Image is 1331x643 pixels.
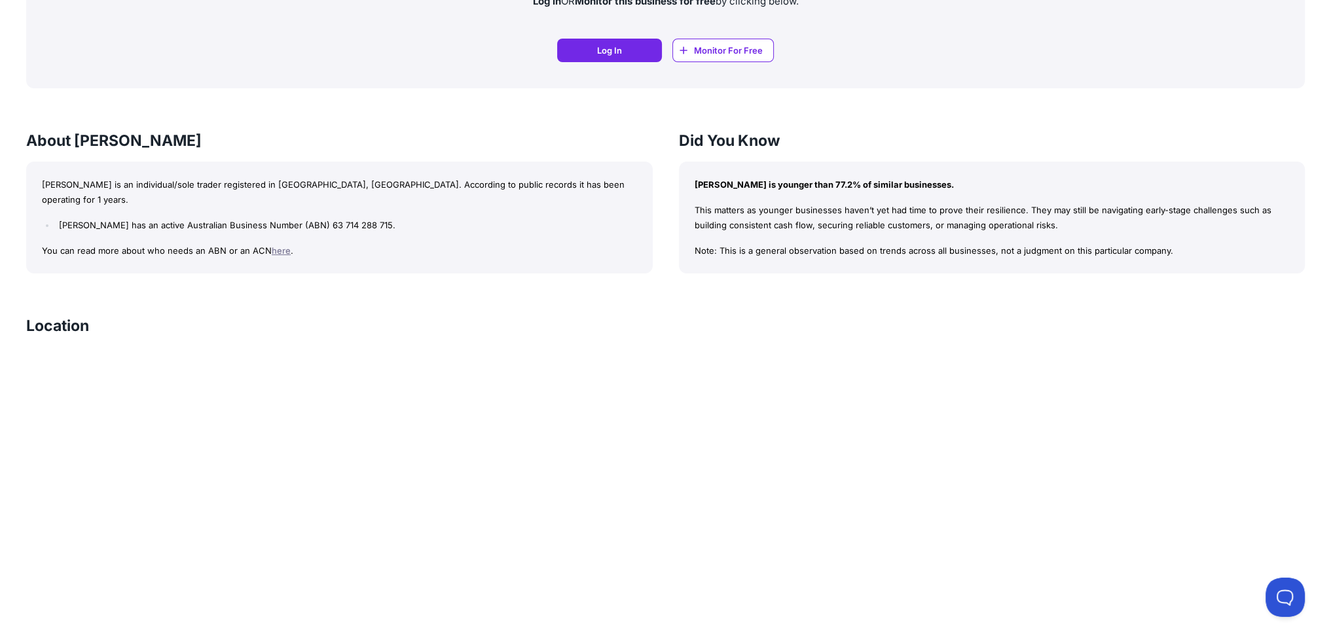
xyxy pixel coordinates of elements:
[672,39,774,62] a: Monitor For Free
[679,130,1305,151] h3: Did You Know
[56,218,636,233] li: [PERSON_NAME] has an active Australian Business Number (ABN) 63 714 288 715.
[597,44,622,57] span: Log In
[26,130,653,151] h3: About [PERSON_NAME]
[42,177,637,207] p: [PERSON_NAME] is an individual/sole trader registered in [GEOGRAPHIC_DATA], [GEOGRAPHIC_DATA]. Ac...
[695,243,1290,258] p: Note: This is a general observation based on trends across all businesses, not a judgment on this...
[557,39,662,62] a: Log In
[695,203,1290,233] p: This matters as younger businesses haven’t yet had time to prove their resilience. They may still...
[42,243,637,258] p: You can read more about who needs an ABN or an ACN .
[695,177,1290,192] p: [PERSON_NAME] is younger than 77.2% of similar businesses.
[1266,578,1305,617] iframe: Toggle Customer Support
[694,44,763,57] span: Monitor For Free
[272,245,291,256] a: here
[26,315,89,336] h3: Location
